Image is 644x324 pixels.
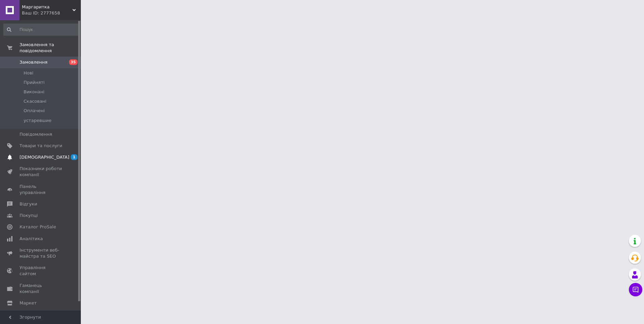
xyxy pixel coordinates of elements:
[71,154,77,160] span: 1
[629,283,642,296] button: Чат з покупцем
[69,59,77,65] span: 35
[20,224,56,230] span: Каталог ProSale
[3,24,79,36] input: Пошук
[22,4,72,10] span: Маргаритка
[20,236,43,242] span: Аналітика
[20,42,81,54] span: Замовлення та повідомлення
[24,98,46,104] span: Скасовані
[20,143,62,149] span: Товари та послуги
[20,283,62,295] span: Гаманець компанії
[20,154,69,160] span: [DEMOGRAPHIC_DATA]
[20,265,62,277] span: Управління сайтом
[24,79,44,86] span: Прийняті
[24,118,52,124] span: устаревшие
[22,10,81,16] div: Ваш ID: 2777658
[20,300,37,306] span: Маркет
[24,108,45,114] span: Оплачені
[20,131,52,137] span: Повідомлення
[20,247,62,259] span: Інструменти веб-майстра та SEO
[24,70,33,76] span: Нові
[20,59,47,65] span: Замовлення
[20,213,38,219] span: Покупці
[24,89,44,95] span: Виконані
[20,201,37,207] span: Відгуки
[20,166,62,178] span: Показники роботи компанії
[20,184,62,196] span: Панель управління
